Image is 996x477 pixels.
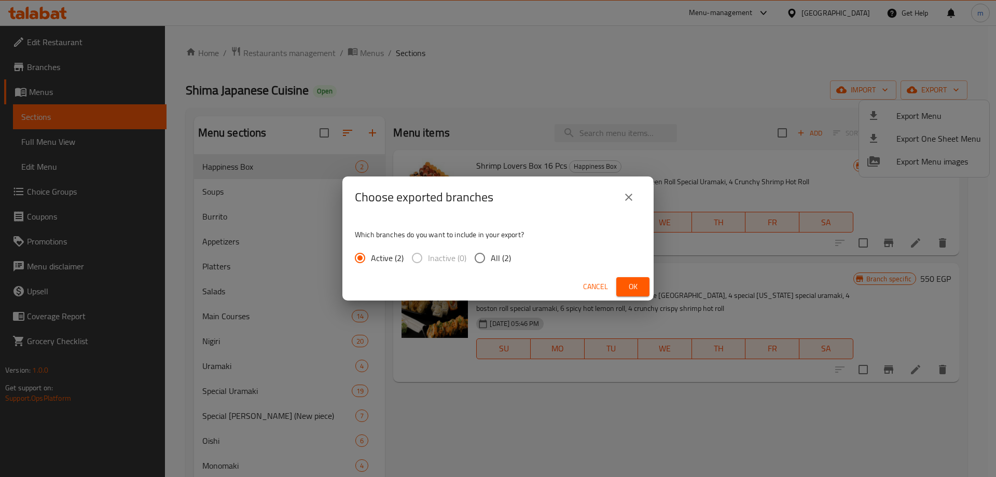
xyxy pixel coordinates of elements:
span: Ok [625,280,641,293]
span: All (2) [491,252,511,264]
p: Which branches do you want to include in your export? [355,229,641,240]
button: Cancel [579,277,612,296]
button: Ok [616,277,649,296]
span: Inactive (0) [428,252,466,264]
span: Cancel [583,280,608,293]
h2: Choose exported branches [355,189,493,206]
span: Active (2) [371,252,404,264]
button: close [616,185,641,210]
